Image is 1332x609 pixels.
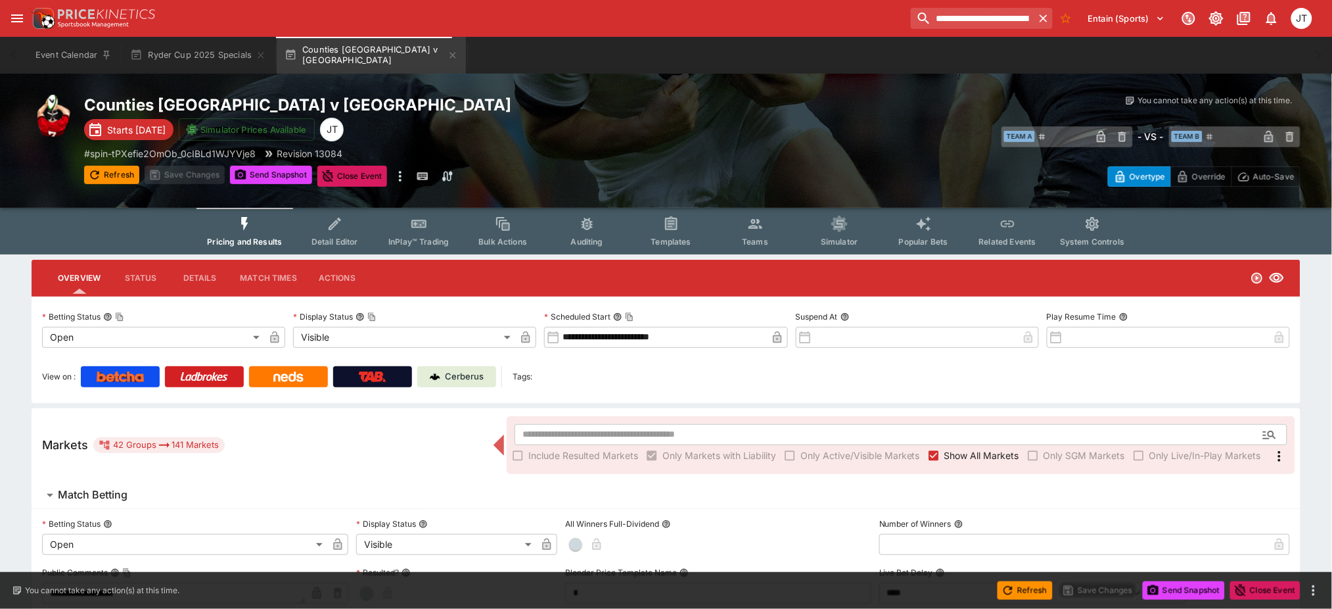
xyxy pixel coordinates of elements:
[742,237,768,247] span: Teams
[1269,270,1285,286] svg: Visible
[821,237,858,247] span: Simulator
[417,366,496,387] a: Cerberus
[1253,170,1295,183] p: Auto-Save
[1272,449,1287,464] svg: More
[84,95,693,115] h2: Copy To Clipboard
[679,568,689,577] button: Blender Price Template Name
[1004,131,1035,142] span: Team A
[207,237,282,247] span: Pricing and Results
[1055,8,1076,29] button: No Bookmarks
[446,370,484,383] p: Cerberus
[42,534,327,555] div: Open
[388,237,449,247] span: InPlay™ Trading
[356,567,399,578] p: Resulted?
[58,22,129,28] img: Sportsbook Management
[311,237,358,247] span: Detail Editor
[47,262,111,294] button: Overview
[58,488,127,502] h6: Match Betting
[613,312,622,322] button: Scheduled StartCopy To Clipboard
[1047,311,1116,322] p: Play Resume Time
[103,520,112,529] button: Betting Status
[356,312,365,322] button: Display StatusCopy To Clipboard
[293,327,515,348] div: Visible
[954,520,963,529] button: Number of Winners
[625,312,634,322] button: Copy To Clipboard
[97,372,144,382] img: Betcha
[565,518,659,529] p: All Winners Full-Dividend
[170,262,229,294] button: Details
[565,567,677,578] p: Blender Price Template Name
[1251,272,1264,285] svg: Open
[879,567,933,578] p: Live Bet Delay
[544,311,610,322] p: Scheduled Start
[1287,4,1316,33] button: Joshua Thomson
[936,568,945,577] button: Live Bet Delay
[1177,7,1201,30] button: Connected to PK
[879,518,952,529] p: Number of Winners
[293,311,353,322] p: Display Status
[103,312,112,322] button: Betting StatusCopy To Clipboard
[899,237,948,247] span: Popular Bets
[1172,131,1203,142] span: Team B
[651,237,691,247] span: Templates
[58,9,155,19] img: PriceKinetics
[317,166,388,187] button: Close Event
[42,567,108,578] p: Public Comments
[1108,166,1300,187] div: Start From
[944,449,1019,462] span: Show All Markets
[800,449,920,462] span: Only Active/Visible Markets
[1260,7,1283,30] button: Notifications
[1138,130,1164,143] h6: - VS -
[32,95,74,137] img: rugby_union.png
[29,5,55,32] img: PriceKinetics Logo
[513,366,532,387] label: Tags:
[25,585,179,597] p: You cannot take any action(s) at this time.
[99,437,219,453] div: 42 Groups 141 Markets
[356,518,416,529] p: Display Status
[110,568,120,577] button: Public CommentsCopy To Clipboard
[359,372,386,382] img: TabNZ
[42,366,76,387] label: View on :
[1306,583,1321,598] button: more
[367,312,377,322] button: Copy To Clipboard
[5,7,29,30] button: open drawer
[1108,166,1171,187] button: Overtype
[1170,166,1231,187] button: Override
[42,327,264,348] div: Open
[42,518,101,529] p: Betting Status
[911,8,1034,29] input: search
[115,312,124,322] button: Copy To Clipboard
[84,147,256,160] p: Copy To Clipboard
[662,520,671,529] button: All Winners Full-Dividend
[998,581,1053,600] button: Refresh
[179,118,315,141] button: Simulator Prices Available
[1291,8,1312,29] div: Joshua Thomson
[1231,166,1300,187] button: Auto-Save
[196,208,1135,255] div: Event type filters
[430,372,440,382] img: Cerberus
[277,147,342,160] p: Revision 13084
[1044,449,1125,462] span: Only SGM Markets
[1080,8,1173,29] button: Select Tenant
[1138,95,1293,107] p: You cannot take any action(s) at this time.
[42,437,88,452] h5: Markets
[571,237,603,247] span: Auditing
[979,237,1036,247] span: Related Events
[229,262,308,294] button: Match Times
[42,311,101,322] p: Betting Status
[180,372,228,382] img: Ladbrokes
[122,568,131,577] button: Copy To Clipboard
[230,166,312,184] button: Send Snapshot
[1192,170,1226,183] p: Override
[28,37,120,74] button: Event Calendar
[273,372,303,382] img: Neds
[1205,7,1228,30] button: Toggle light/dark mode
[1060,237,1124,247] span: System Controls
[1130,170,1165,183] p: Overtype
[277,37,466,74] button: Counties [GEOGRAPHIC_DATA] v [GEOGRAPHIC_DATA]
[1230,581,1300,600] button: Close Event
[528,449,638,462] span: Include Resulted Markets
[84,166,139,184] button: Refresh
[402,568,411,577] button: Resulted?
[107,123,166,137] p: Starts [DATE]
